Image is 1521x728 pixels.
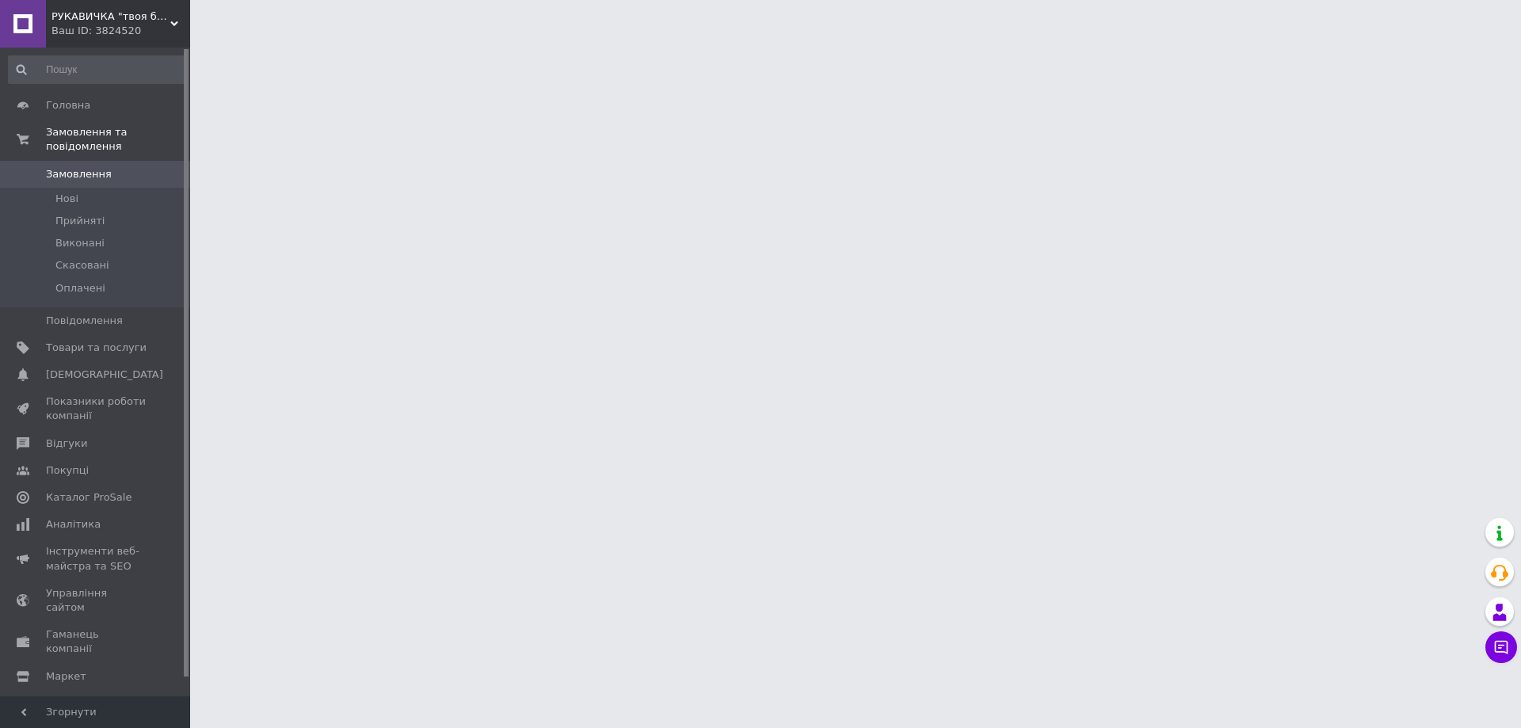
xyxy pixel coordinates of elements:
span: Повідомлення [46,314,123,328]
div: Ваш ID: 3824520 [51,24,190,38]
span: Гаманець компанії [46,627,147,656]
span: Покупці [46,463,89,478]
span: Нові [55,192,78,206]
span: [DEMOGRAPHIC_DATA] [46,368,163,382]
span: Замовлення та повідомлення [46,125,190,154]
span: Оплачені [55,281,105,295]
span: Замовлення [46,167,112,181]
span: Товари та послуги [46,341,147,355]
span: Інструменти веб-майстра та SEO [46,544,147,573]
span: Управління сайтом [46,586,147,615]
span: Виконані [55,236,105,250]
button: Чат з покупцем [1485,631,1517,663]
span: РУКАВИЧКА "твоя будівельна скарбничка" [51,10,170,24]
span: Показники роботи компанії [46,394,147,423]
span: Відгуки [46,436,87,451]
span: Прийняті [55,214,105,228]
span: Каталог ProSale [46,490,132,505]
span: Маркет [46,669,86,684]
input: Пошук [8,55,187,84]
span: Скасовані [55,258,109,273]
span: Аналітика [46,517,101,532]
span: Головна [46,98,90,112]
